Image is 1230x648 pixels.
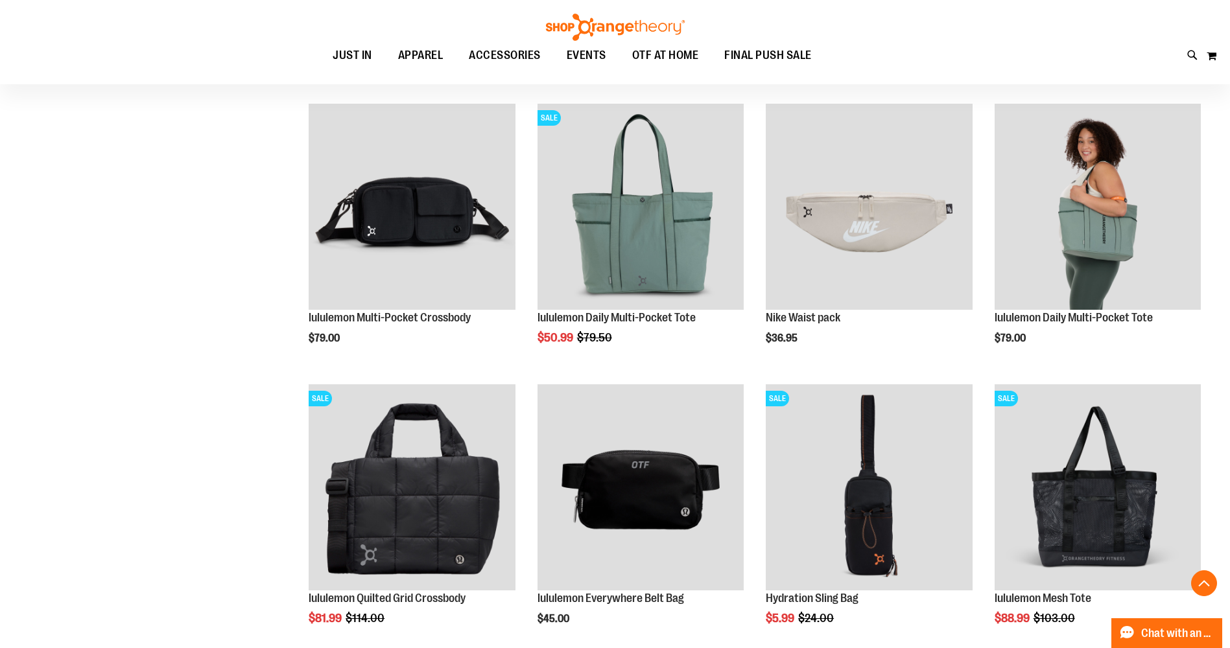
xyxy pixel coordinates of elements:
img: lululemon Quilted Grid Crossbody [309,384,515,590]
img: Product image for Hydration Sling Bag [766,384,972,590]
a: Main view of 2024 Convention lululemon Daily Multi-Pocket Tote [995,104,1201,312]
span: $5.99 [766,612,796,625]
div: product [988,97,1207,377]
div: product [759,97,978,377]
a: lululemon Daily Multi-Pocket Tote [995,311,1153,324]
span: ACCESSORIES [469,41,541,70]
span: $79.50 [577,331,614,344]
img: Main view of 2024 Convention lululemon Daily Multi-Pocket Tote [995,104,1201,310]
a: lululemon Mesh Tote [995,592,1091,605]
img: Product image for lululemon Mesh Tote [995,384,1201,590]
span: Chat with an Expert [1141,627,1214,640]
div: product [531,97,750,377]
span: SALE [309,391,332,406]
span: EVENTS [567,41,606,70]
span: SALE [995,391,1018,406]
span: SALE [766,391,789,406]
span: $45.00 [538,613,571,625]
span: $81.99 [309,612,344,625]
img: lululemon Daily Multi-Pocket Tote [538,104,744,310]
img: Shop Orangetheory [544,14,687,41]
a: lululemon Quilted Grid Crossbody [309,592,466,605]
span: FINAL PUSH SALE [724,41,812,70]
span: $79.00 [995,332,1028,344]
span: $79.00 [309,332,342,344]
a: lululemon Multi-Pocket Crossbody [309,311,471,324]
span: $88.99 [995,612,1032,625]
a: Product image for lululemon Mesh ToteSALE [995,384,1201,592]
img: lululemon Multi-Pocket Crossbody [309,104,515,310]
a: lululemon Everywhere Belt Bag [538,592,684,605]
span: $36.95 [766,332,799,344]
span: $50.99 [538,331,575,344]
a: Main view of 2024 Convention Nike Waistpack [766,104,972,312]
a: Hydration Sling Bag [766,592,858,605]
a: lululemon Daily Multi-Pocket ToteSALE [538,104,744,312]
span: JUST IN [333,41,372,70]
span: $24.00 [798,612,836,625]
span: OTF AT HOME [632,41,699,70]
a: Product image for Hydration Sling BagSALE [766,384,972,592]
button: Chat with an Expert [1111,618,1223,648]
span: SALE [538,110,561,126]
a: Nike Waist pack [766,311,840,324]
img: lululemon Everywhere Belt Bag [538,384,744,590]
a: lululemon Quilted Grid CrossbodySALE [309,384,515,592]
a: lululemon Everywhere Belt Bag [538,384,744,592]
span: $114.00 [346,612,386,625]
span: $103.00 [1034,612,1077,625]
a: lululemon Multi-Pocket Crossbody [309,104,515,312]
img: Main view of 2024 Convention Nike Waistpack [766,104,972,310]
div: product [302,97,521,377]
a: lululemon Daily Multi-Pocket Tote [538,311,696,324]
span: APPAREL [398,41,444,70]
button: Back To Top [1191,570,1217,596]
